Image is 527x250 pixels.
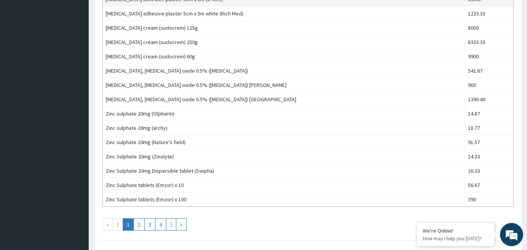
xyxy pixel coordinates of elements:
[465,192,513,207] td: 390
[103,135,465,150] td: Zinc sulphate 20mg (Nature's field)
[4,167,147,194] textarea: Type your message and hit 'Enter'
[103,35,465,49] td: [MEDICAL_DATA] cream (sudocrem) 250g
[465,178,513,192] td: 56.67
[465,35,513,49] td: 8333.33
[103,192,465,207] td: Zinc Sulphate tablets (Emzor) x 100
[103,64,465,78] td: [MEDICAL_DATA], [MEDICAL_DATA] oxide 0.5% ([MEDICAL_DATA])
[14,39,31,58] img: d_794563401_company_1708531726252_794563401
[103,92,465,107] td: [MEDICAL_DATA], [MEDICAL_DATA] oxide 0.5% ([MEDICAL_DATA]) [GEOGRAPHIC_DATA]
[465,107,513,121] td: 14.87
[123,218,134,231] a: Go to page number 1
[127,4,145,22] div: Minimize live chat window
[40,43,130,53] div: Chat with us now
[103,121,465,135] td: Zinc sulphate 20mg (archy)
[103,78,465,92] td: [MEDICAL_DATA], [MEDICAL_DATA] oxide 0.5% ([MEDICAL_DATA]) [PERSON_NAME]
[465,49,513,64] td: 9900
[103,107,465,121] td: Zinc sulphate 20mg (Olpharm)
[103,164,465,178] td: Zinc Sulphate 20mg Dispersible tablet (Swipha)
[144,218,155,231] a: Go to page number 3
[166,218,176,231] a: Go to next page
[423,227,488,234] div: We're Online!
[103,7,465,21] td: [MEDICAL_DATA] adhesive plaster 5cm x 5m white (Rich Med)
[103,150,465,164] td: Zinc Sulphate 20mg (Zinolyte)
[465,64,513,78] td: 541.67
[155,218,166,231] a: Go to page number 4
[465,21,513,35] td: 8000
[103,49,465,64] td: [MEDICAL_DATA] cream (sudocrem) 60g
[465,78,513,92] td: 900
[102,218,113,231] a: Go to first page
[103,21,465,35] td: [MEDICAL_DATA] cream (sudocrem) 125g
[465,121,513,135] td: 18.77
[465,150,513,164] td: 14.33
[176,218,187,231] a: Go to last page
[45,75,106,153] span: We're online!
[423,235,488,242] p: How may I help you today?
[465,7,513,21] td: 1233.33
[465,92,513,107] td: 1390.40
[103,178,465,192] td: Zinc Sulphate tablets (Emzor) x 10
[465,164,513,178] td: 26.33
[113,218,123,231] a: Go to previous page
[133,218,145,231] a: Go to page number 2
[465,135,513,150] td: 91.57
